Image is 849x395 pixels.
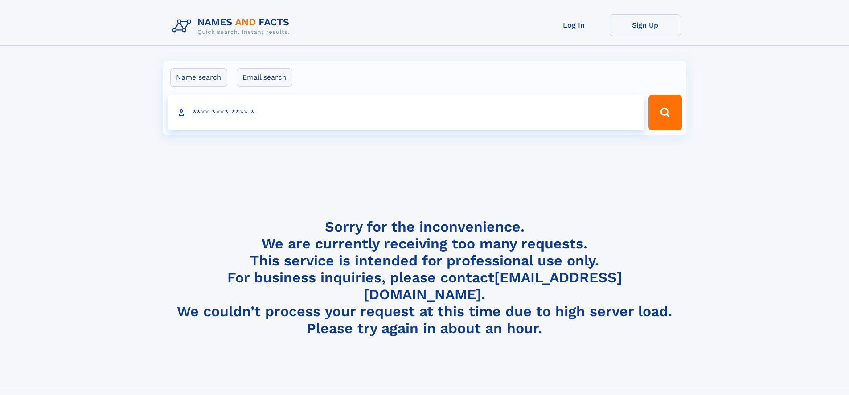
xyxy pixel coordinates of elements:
[168,14,297,38] img: Logo Names and Facts
[168,218,681,337] h4: Sorry for the inconvenience. We are currently receiving too many requests. This service is intend...
[168,95,645,130] input: search input
[610,14,681,36] a: Sign Up
[538,14,610,36] a: Log In
[364,269,622,303] a: [EMAIL_ADDRESS][DOMAIN_NAME]
[648,95,681,130] button: Search Button
[170,68,227,87] label: Name search
[237,68,292,87] label: Email search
